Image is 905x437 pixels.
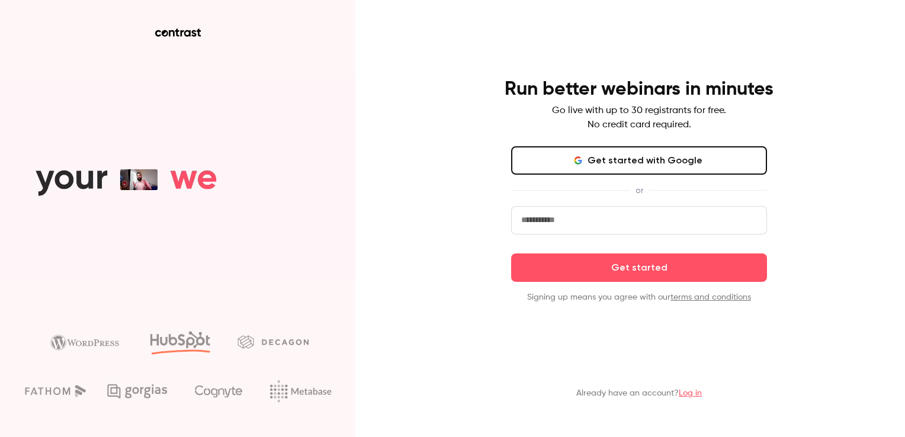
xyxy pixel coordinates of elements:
[238,335,309,348] img: decagon
[505,78,774,101] h4: Run better webinars in minutes
[511,146,767,175] button: Get started with Google
[552,104,726,132] p: Go live with up to 30 registrants for free. No credit card required.
[670,293,751,301] a: terms and conditions
[576,387,702,399] p: Already have an account?
[630,184,649,197] span: or
[511,253,767,282] button: Get started
[679,389,702,397] a: Log in
[511,291,767,303] p: Signing up means you agree with our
